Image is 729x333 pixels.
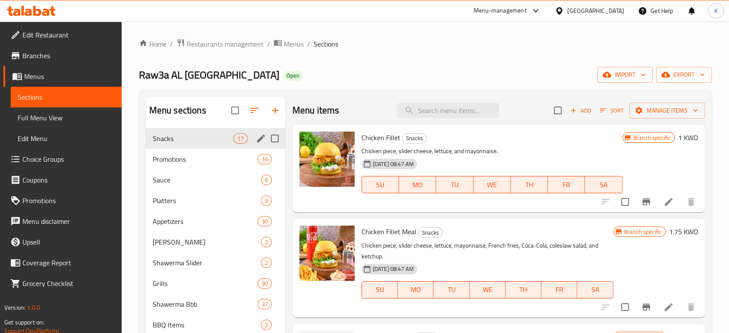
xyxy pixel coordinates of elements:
div: items [258,216,271,226]
span: Branch specific [621,228,665,236]
div: [PERSON_NAME]2 [146,232,286,252]
button: Manage items [629,103,705,119]
span: TH [514,179,544,191]
a: Promotions [3,190,122,211]
span: Manage items [636,105,698,116]
span: Raw3a AL [GEOGRAPHIC_DATA] [139,65,280,85]
span: Choice Groups [22,154,115,164]
span: Grills [153,278,258,289]
div: Appetizers30 [146,211,286,232]
div: Shawerma Bbb [153,299,258,309]
div: items [261,237,272,247]
span: WE [477,179,507,191]
p: Chicken piece, slider cheese, lettuce, and mayonnaise. [361,146,622,157]
span: Menus [284,39,304,49]
span: Promotions [153,154,258,164]
span: Select all sections [226,101,244,119]
span: 1.0.0 [27,302,40,313]
button: delete [681,192,701,212]
button: import [597,67,653,83]
button: SU [361,176,399,193]
span: Sections [314,39,338,49]
span: Edit Menu [18,133,115,144]
a: Edit menu item [663,302,674,312]
button: TU [434,281,469,298]
div: [GEOGRAPHIC_DATA] [567,6,624,16]
span: 2 [261,321,271,329]
span: TH [509,283,538,296]
div: Snacks [402,133,427,144]
span: Restaurants management [187,39,264,49]
h6: 1 KWD [678,132,698,144]
div: Shawerma Bbb37 [146,294,286,314]
button: Branch-specific-item [636,297,657,317]
button: TH [511,176,548,193]
span: Sort sections [244,100,265,121]
div: Sauce [153,175,261,185]
button: Add [567,104,594,117]
button: delete [681,297,701,317]
span: 2 [261,259,271,267]
span: Add item [567,104,594,117]
span: Menus [24,71,115,82]
div: BBQ Items [153,320,261,330]
span: 6 [261,176,271,184]
a: Full Menu View [11,107,122,128]
span: SA [581,283,610,296]
div: items [261,320,272,330]
span: TU [440,179,470,191]
span: Branch specific [630,134,674,142]
a: Upsell [3,232,122,252]
span: MO [401,283,430,296]
div: items [233,133,247,144]
span: Coverage Report [22,258,115,268]
button: SA [585,176,622,193]
span: Add [569,106,592,116]
span: Promotions [22,195,115,206]
span: K [714,6,718,16]
span: SU [365,179,396,191]
a: Sections [11,87,122,107]
div: Grills30 [146,273,286,294]
span: export [663,69,705,80]
div: items [261,195,272,206]
span: Version: [4,302,25,313]
a: Edit Restaurant [3,25,122,45]
button: TU [436,176,473,193]
span: TU [437,283,466,296]
span: Appetizers [153,216,258,226]
a: Menu disclaimer [3,211,122,232]
div: items [258,278,271,289]
button: edit [255,132,267,145]
span: 3 [261,197,271,205]
span: [DATE] 08:47 AM [369,265,417,273]
div: Platters3 [146,190,286,211]
span: Sort items [594,104,629,117]
span: Branches [22,50,115,61]
button: MO [399,176,436,193]
span: Snacks [153,133,234,144]
div: items [258,154,271,164]
div: Open [283,71,303,81]
div: Shawerma Slider [153,258,261,268]
span: Platters [153,195,261,206]
div: items [261,258,272,268]
span: 2 [261,238,271,246]
span: Get support on: [4,317,44,328]
button: Sort [598,104,626,117]
span: 17 [234,135,247,143]
button: Branch-specific-item [636,192,657,212]
a: Home [139,39,167,49]
a: Restaurants management [176,38,264,50]
span: Upsell [22,237,115,247]
button: TH [506,281,541,298]
div: Shawerma Slider2 [146,252,286,273]
a: Coverage Report [3,252,122,273]
a: Edit Menu [11,128,122,149]
span: [DATE] 08:47 AM [369,160,417,168]
span: Chicken Fillet [361,131,400,144]
span: SA [588,179,619,191]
